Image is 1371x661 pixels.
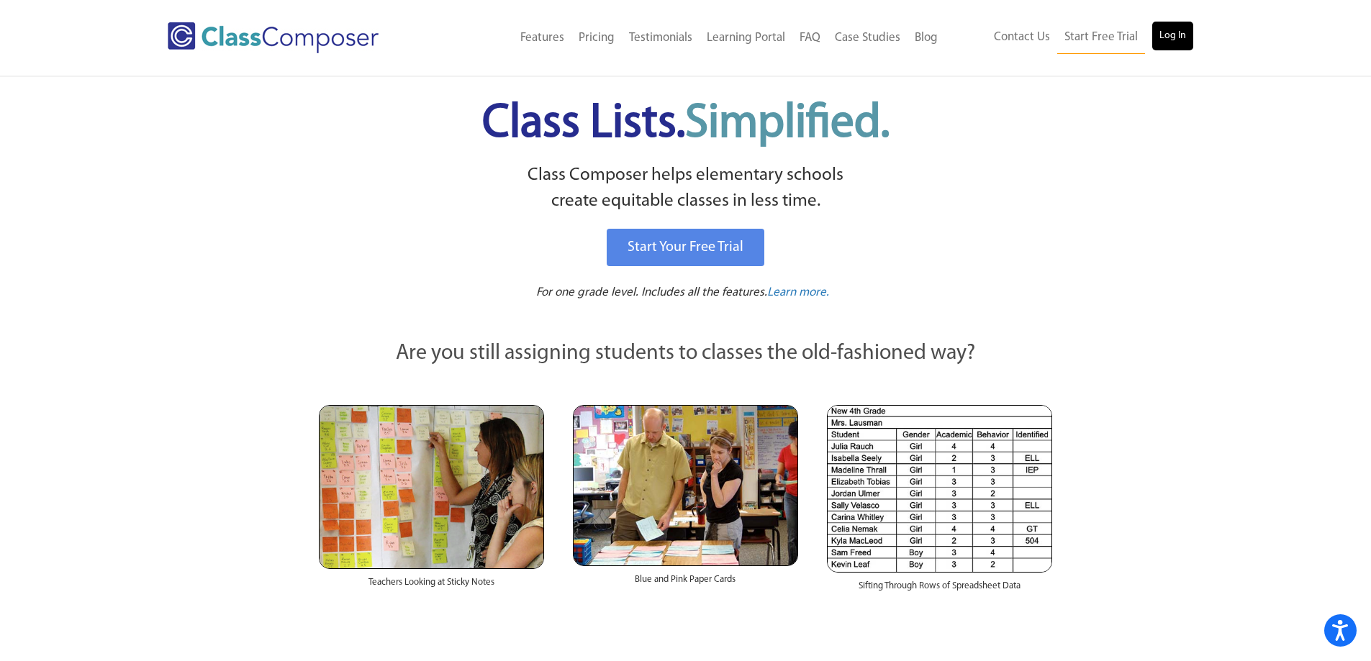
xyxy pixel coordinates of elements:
img: Teachers Looking at Sticky Notes [319,405,544,569]
span: Learn more. [767,286,829,298]
img: Spreadsheets [827,405,1052,573]
a: Contact Us [987,22,1057,53]
a: Case Studies [828,22,908,54]
a: Learn more. [767,284,829,302]
img: Class Composer [168,22,379,53]
a: Features [513,22,571,54]
a: Blog [908,22,945,54]
a: Learning Portal [700,22,792,54]
a: Start Your Free Trial [607,229,764,266]
nav: Header Menu [945,22,1193,54]
p: Class Composer helps elementary schools create equitable classes in less time. [317,163,1055,215]
span: Class Lists. [482,101,890,147]
a: Pricing [571,22,622,54]
div: Blue and Pink Paper Cards [573,566,798,601]
div: Sifting Through Rows of Spreadsheet Data [827,573,1052,607]
a: Testimonials [622,22,700,54]
nav: Header Menu [438,22,945,54]
a: Start Free Trial [1057,22,1145,54]
p: Are you still assigning students to classes the old-fashioned way? [319,338,1053,370]
a: FAQ [792,22,828,54]
span: For one grade level. Includes all the features. [536,286,767,298]
div: Teachers Looking at Sticky Notes [319,569,544,603]
span: Start Your Free Trial [628,240,743,255]
img: Blue and Pink Paper Cards [573,405,798,565]
a: Log In [1152,22,1193,50]
span: Simplified. [685,101,890,147]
